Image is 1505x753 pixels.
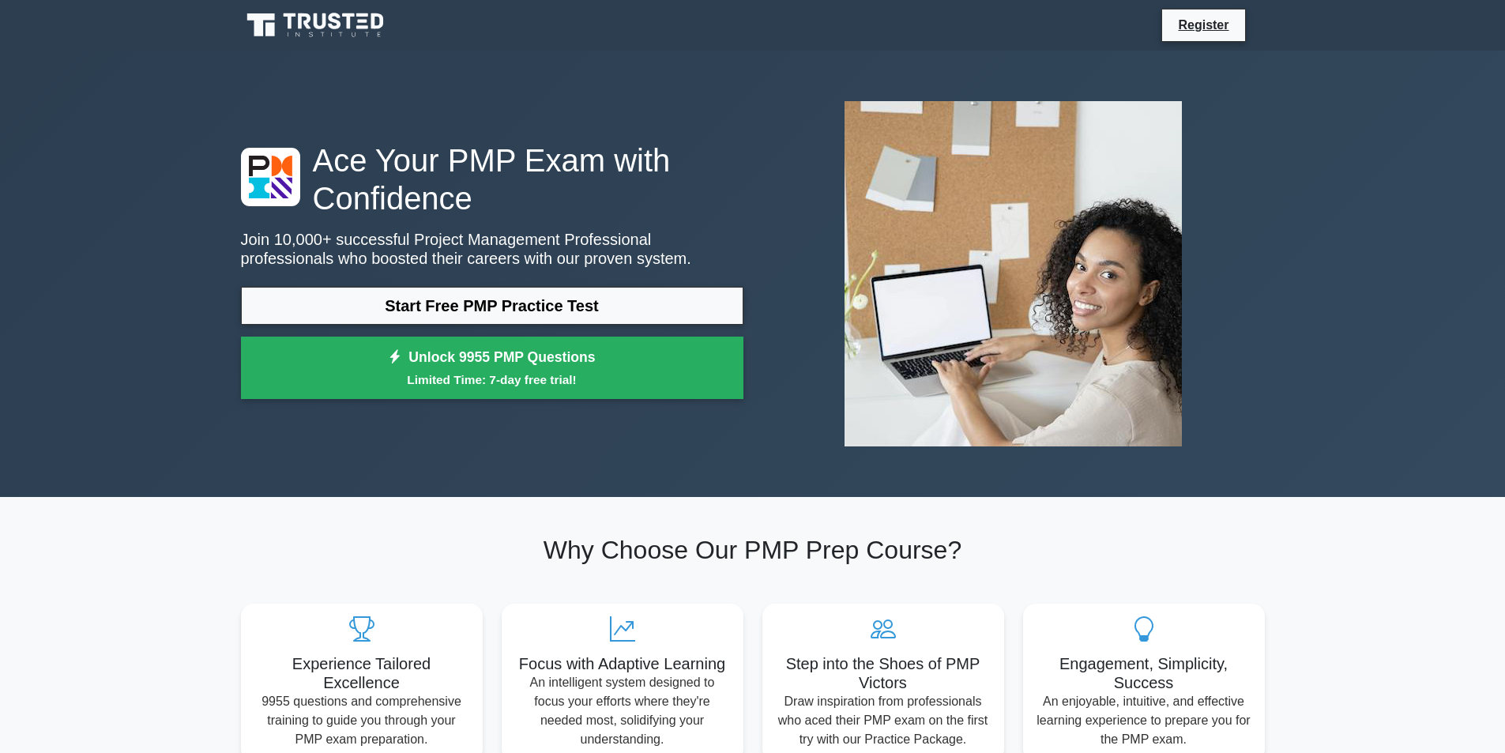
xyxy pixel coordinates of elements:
[775,692,991,749] p: Draw inspiration from professionals who aced their PMP exam on the first try with our Practice Pa...
[241,535,1265,565] h2: Why Choose Our PMP Prep Course?
[1036,692,1252,749] p: An enjoyable, intuitive, and effective learning experience to prepare you for the PMP exam.
[241,230,743,268] p: Join 10,000+ successful Project Management Professional professionals who boosted their careers w...
[254,692,470,749] p: 9955 questions and comprehensive training to guide you through your PMP exam preparation.
[261,371,724,389] small: Limited Time: 7-day free trial!
[1036,654,1252,692] h5: Engagement, Simplicity, Success
[254,654,470,692] h5: Experience Tailored Excellence
[241,287,743,325] a: Start Free PMP Practice Test
[514,673,731,749] p: An intelligent system designed to focus your efforts where they're needed most, solidifying your ...
[1168,15,1238,35] a: Register
[241,337,743,400] a: Unlock 9955 PMP QuestionsLimited Time: 7-day free trial!
[775,654,991,692] h5: Step into the Shoes of PMP Victors
[514,654,731,673] h5: Focus with Adaptive Learning
[241,141,743,217] h1: Ace Your PMP Exam with Confidence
